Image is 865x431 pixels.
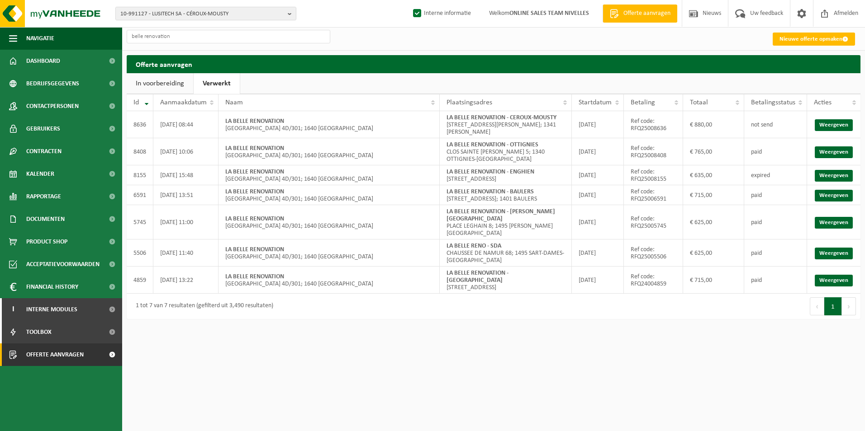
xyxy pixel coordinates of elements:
[127,165,153,185] td: 8155
[26,185,61,208] span: Rapportage
[153,138,219,165] td: [DATE] 10:06
[621,9,673,18] span: Offerte aanvragen
[631,99,655,106] span: Betaling
[447,169,534,175] strong: LA BELLE RENOVATION - ENGHIEN
[773,33,855,46] a: Nieuwe offerte opmaken
[440,239,572,267] td: CHAUSSEE DE NAMUR 68; 1495 SART-DAMES-[GEOGRAPHIC_DATA]
[447,114,556,121] strong: LA BELLE RENOVATION - CEROUX-MOUSTY
[26,343,84,366] span: Offerte aanvragen
[572,185,623,205] td: [DATE]
[624,239,683,267] td: Ref code: RFQ25005506
[447,141,538,148] strong: LA BELLE RENOVATION - OTTIGNIES
[683,205,744,239] td: € 625,00
[120,7,284,21] span: 10-991127 - LUSITECH SA - CÉROUX-MOUSTY
[225,169,284,175] strong: LA BELLE RENOVATION
[219,205,440,239] td: [GEOGRAPHIC_DATA] 4D/301; 1640 [GEOGRAPHIC_DATA]
[751,192,762,199] span: paid
[814,99,832,106] span: Acties
[9,298,17,321] span: I
[683,138,744,165] td: € 765,00
[683,165,744,185] td: € 635,00
[219,138,440,165] td: [GEOGRAPHIC_DATA] 4D/301; 1640 [GEOGRAPHIC_DATA]
[225,118,284,125] strong: LA BELLE RENOVATION
[440,267,572,294] td: [STREET_ADDRESS]
[683,111,744,138] td: € 880,00
[440,138,572,165] td: CLOS SAINTE [PERSON_NAME] 5; 1340 OTTIGNIES-[GEOGRAPHIC_DATA]
[153,185,219,205] td: [DATE] 13:51
[153,239,219,267] td: [DATE] 11:40
[447,99,492,106] span: Plaatsingsadres
[225,145,284,152] strong: LA BELLE RENOVATION
[751,99,795,106] span: Betalingsstatus
[225,273,284,280] strong: LA BELLE RENOVATION
[26,50,60,72] span: Dashboard
[751,149,762,155] span: paid
[683,267,744,294] td: € 715,00
[842,297,856,315] button: Next
[225,99,243,106] span: Naam
[624,205,683,239] td: Ref code: RFQ25005745
[153,267,219,294] td: [DATE] 13:22
[603,5,677,23] a: Offerte aanvragen
[815,119,853,131] a: Weergeven
[26,230,67,253] span: Product Shop
[26,298,77,321] span: Interne modules
[572,239,623,267] td: [DATE]
[624,138,683,165] td: Ref code: RFQ25008408
[127,205,153,239] td: 5745
[440,205,572,239] td: PLACE LEGHAIN 8; 1495 [PERSON_NAME][GEOGRAPHIC_DATA]
[683,185,744,205] td: € 715,00
[815,190,853,201] a: Weergeven
[26,253,100,276] span: Acceptatievoorwaarden
[572,165,623,185] td: [DATE]
[160,99,207,106] span: Aanmaakdatum
[115,7,296,20] button: 10-991127 - LUSITECH SA - CÉROUX-MOUSTY
[624,111,683,138] td: Ref code: RFQ25008636
[225,188,284,195] strong: LA BELLE RENOVATION
[225,246,284,253] strong: LA BELLE RENOVATION
[572,111,623,138] td: [DATE]
[127,138,153,165] td: 8408
[26,276,78,298] span: Financial History
[824,297,842,315] button: 1
[572,267,623,294] td: [DATE]
[26,117,60,140] span: Gebruikers
[579,99,612,106] span: Startdatum
[690,99,708,106] span: Totaal
[624,165,683,185] td: Ref code: RFQ25008155
[127,111,153,138] td: 8636
[26,72,79,95] span: Bedrijfsgegevens
[127,185,153,205] td: 6591
[153,205,219,239] td: [DATE] 11:00
[815,217,853,229] a: Weergeven
[133,99,139,106] span: Id
[127,55,860,73] h2: Offerte aanvragen
[751,122,773,128] span: not send
[447,243,501,249] strong: LA BELLE RENO - SDA
[440,165,572,185] td: [STREET_ADDRESS]
[26,208,65,230] span: Documenten
[219,165,440,185] td: [GEOGRAPHIC_DATA] 4D/301; 1640 [GEOGRAPHIC_DATA]
[572,138,623,165] td: [DATE]
[815,275,853,286] a: Weergeven
[751,250,762,257] span: paid
[509,10,589,17] strong: ONLINE SALES TEAM NIVELLES
[26,163,54,185] span: Kalender
[219,239,440,267] td: [GEOGRAPHIC_DATA] 4D/301; 1640 [GEOGRAPHIC_DATA]
[447,208,555,222] strong: LA BELLE RENOVATION - [PERSON_NAME][GEOGRAPHIC_DATA]
[411,7,471,20] label: Interne informatie
[131,298,273,314] div: 1 tot 7 van 7 resultaten (gefilterd uit 3,490 resultaten)
[26,27,54,50] span: Navigatie
[815,248,853,259] a: Weergeven
[624,185,683,205] td: Ref code: RFQ25006591
[447,270,509,284] strong: LA BELLE RENOVATION - [GEOGRAPHIC_DATA]
[127,30,330,43] input: Zoeken
[153,111,219,138] td: [DATE] 08:44
[219,111,440,138] td: [GEOGRAPHIC_DATA] 4D/301; 1640 [GEOGRAPHIC_DATA]
[127,73,193,94] a: In voorbereiding
[751,219,762,226] span: paid
[127,239,153,267] td: 5506
[26,140,62,163] span: Contracten
[440,111,572,138] td: [STREET_ADDRESS][PERSON_NAME]; 1341 [PERSON_NAME]
[440,185,572,205] td: [STREET_ADDRESS]; 1401 BAULERS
